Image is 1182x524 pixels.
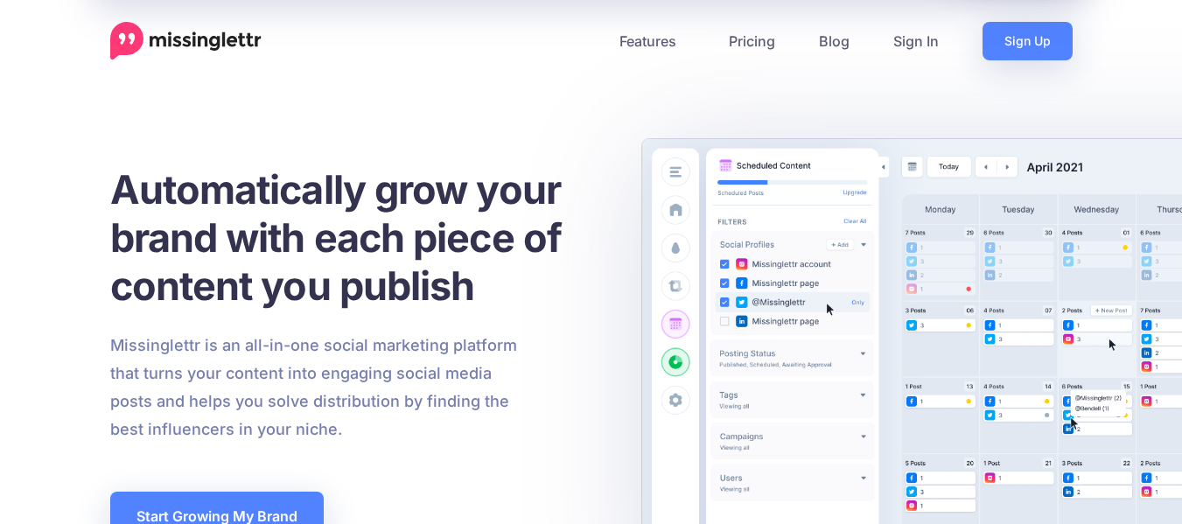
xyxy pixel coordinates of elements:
[707,22,797,60] a: Pricing
[797,22,871,60] a: Blog
[983,22,1073,60] a: Sign Up
[110,165,605,310] h1: Automatically grow your brand with each piece of content you publish
[110,22,262,60] a: Home
[871,22,961,60] a: Sign In
[598,22,707,60] a: Features
[110,332,518,444] p: Missinglettr is an all-in-one social marketing platform that turns your content into engaging soc...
